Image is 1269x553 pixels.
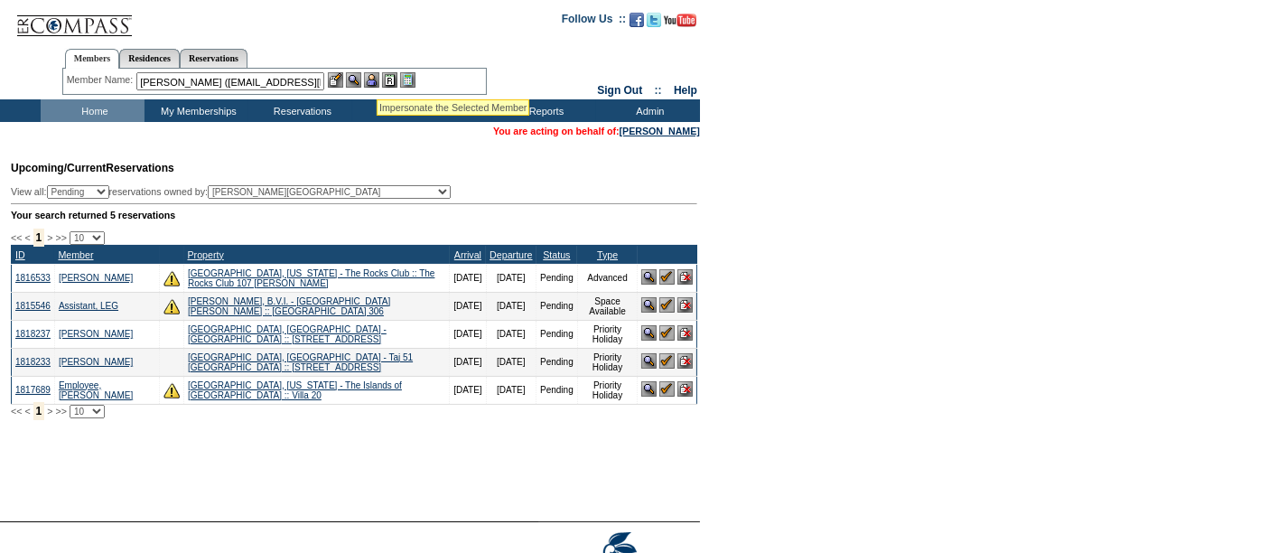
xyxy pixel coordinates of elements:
[641,325,657,341] img: View Reservation
[163,382,180,398] img: There are insufficient days and/or tokens to cover this reservation
[577,292,638,320] td: Space Available
[58,249,93,260] a: Member
[400,72,415,88] img: b_calculator.gif
[11,406,22,417] span: <<
[647,13,661,27] img: Follow us on Twitter
[59,380,133,400] a: Employee, [PERSON_NAME]
[59,301,118,311] a: Assistant, LEG
[537,320,578,348] td: Pending
[24,232,30,243] span: <
[490,249,532,260] a: Departure
[659,269,675,285] img: Confirm Reservation
[15,329,51,339] a: 1818237
[145,99,248,122] td: My Memberships
[493,126,700,136] font: You are acting on behalf of:
[47,406,52,417] span: >
[486,292,536,320] td: [DATE]
[119,49,180,68] a: Residences
[382,72,397,88] img: Reservations
[677,325,693,341] img: Cancel Reservation
[15,301,51,311] a: 1815546
[537,376,578,404] td: Pending
[597,84,642,97] a: Sign Out
[630,18,644,29] a: Become our fan on Facebook
[450,376,486,404] td: [DATE]
[364,72,379,88] img: Impersonate
[620,126,700,136] a: [PERSON_NAME]
[67,72,136,88] div: Member Name:
[15,249,25,260] a: ID
[188,352,413,372] a: [GEOGRAPHIC_DATA], [GEOGRAPHIC_DATA] - Taj 51 [GEOGRAPHIC_DATA] :: [STREET_ADDRESS]
[15,385,51,395] a: 1817689
[537,348,578,376] td: Pending
[641,381,657,397] img: View Reservation
[11,232,22,243] span: <<
[188,296,390,316] a: [PERSON_NAME], B.V.I. - [GEOGRAPHIC_DATA][PERSON_NAME] :: [GEOGRAPHIC_DATA] 306
[577,376,638,404] td: Priority Holiday
[659,381,675,397] img: Confirm Reservation
[486,348,536,376] td: [DATE]
[59,329,133,339] a: [PERSON_NAME]
[664,14,696,27] img: Subscribe to our YouTube Channel
[41,99,145,122] td: Home
[641,297,657,313] img: View Reservation
[562,11,626,33] td: Follow Us ::
[328,72,343,88] img: b_edit.gif
[65,49,120,69] a: Members
[454,249,481,260] a: Arrival
[486,376,536,404] td: [DATE]
[188,380,402,400] a: [GEOGRAPHIC_DATA], [US_STATE] - The Islands of [GEOGRAPHIC_DATA] :: Villa 20
[677,381,693,397] img: Cancel Reservation
[188,249,224,260] a: Property
[55,406,66,417] span: >>
[577,348,638,376] td: Priority Holiday
[346,72,361,88] img: View
[11,210,697,220] div: Your search returned 5 reservations
[59,273,133,283] a: [PERSON_NAME]
[543,249,570,260] a: Status
[180,49,247,68] a: Reservations
[188,324,387,344] a: [GEOGRAPHIC_DATA], [GEOGRAPHIC_DATA] - [GEOGRAPHIC_DATA] :: [STREET_ADDRESS]
[641,269,657,285] img: View Reservation
[11,162,174,174] span: Reservations
[486,320,536,348] td: [DATE]
[486,264,536,292] td: [DATE]
[379,102,527,113] div: Impersonate the Selected Member
[450,348,486,376] td: [DATE]
[655,84,662,97] span: ::
[647,18,661,29] a: Follow us on Twitter
[33,402,45,420] span: 1
[163,270,180,286] img: There are insufficient days and/or tokens to cover this reservation
[11,185,459,199] div: View all: reservations owned by:
[537,264,578,292] td: Pending
[450,264,486,292] td: [DATE]
[630,13,644,27] img: Become our fan on Facebook
[55,232,66,243] span: >>
[674,84,697,97] a: Help
[677,353,693,369] img: Cancel Reservation
[641,353,657,369] img: View Reservation
[537,292,578,320] td: Pending
[677,297,693,313] img: Cancel Reservation
[33,229,45,247] span: 1
[47,232,52,243] span: >
[596,99,700,122] td: Admin
[664,18,696,29] a: Subscribe to our YouTube Channel
[248,99,352,122] td: Reservations
[450,292,486,320] td: [DATE]
[188,268,434,288] a: [GEOGRAPHIC_DATA], [US_STATE] - The Rocks Club :: The Rocks Club 107 [PERSON_NAME]
[577,264,638,292] td: Advanced
[11,162,106,174] span: Upcoming/Current
[24,406,30,417] span: <
[352,99,492,122] td: Vacation Collection
[15,273,51,283] a: 1816533
[15,357,51,367] a: 1818233
[577,320,638,348] td: Priority Holiday
[659,297,675,313] img: Confirm Reservation
[659,353,675,369] img: Confirm Reservation
[59,357,133,367] a: [PERSON_NAME]
[659,325,675,341] img: Confirm Reservation
[677,269,693,285] img: Cancel Reservation
[450,320,486,348] td: [DATE]
[597,249,618,260] a: Type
